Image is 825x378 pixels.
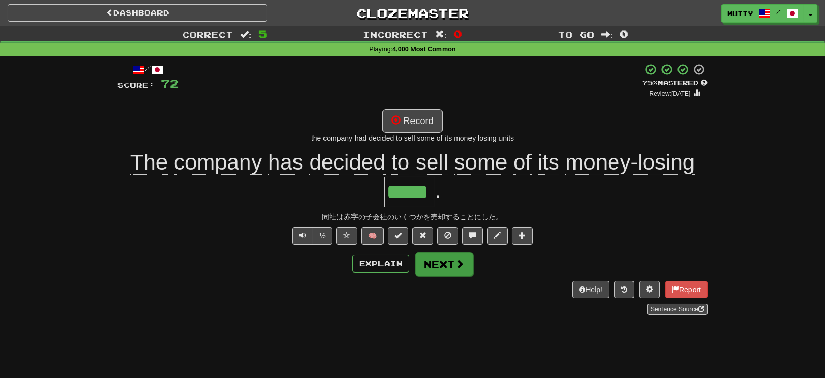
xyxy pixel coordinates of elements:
[614,281,634,298] button: Round history (alt+y)
[416,150,448,175] span: sell
[462,227,483,245] button: Discuss sentence (alt+u)
[117,133,708,143] div: the company had decided to sell some of its money losing units
[776,8,781,16] span: /
[565,150,695,175] span: money-losing
[454,150,508,175] span: some
[572,281,609,298] button: Help!
[721,4,804,23] a: mutty /
[258,27,267,40] span: 5
[313,227,332,245] button: ½
[361,227,384,245] button: 🧠
[352,255,409,273] button: Explain
[117,63,179,76] div: /
[642,79,658,87] span: 75 %
[727,9,753,18] span: mutty
[415,252,473,276] button: Next
[601,30,613,39] span: :
[130,150,168,175] span: The
[665,281,708,298] button: Report
[391,150,409,175] span: to
[392,46,455,53] strong: 4,000 Most Common
[336,227,357,245] button: Favorite sentence (alt+f)
[487,227,508,245] button: Edit sentence (alt+d)
[182,29,233,39] span: Correct
[382,109,442,133] button: Record
[453,27,462,40] span: 0
[290,227,332,245] div: Text-to-speech controls
[642,79,708,88] div: Mastered
[174,150,262,175] span: company
[513,150,532,175] span: of
[435,178,441,203] span: .
[292,227,313,245] button: Play sentence audio (ctl+space)
[558,29,594,39] span: To go
[620,27,628,40] span: 0
[435,30,447,39] span: :
[538,150,559,175] span: its
[647,304,708,315] a: Sentence Source
[117,211,708,222] div: 同社は赤字の子会社のいくつかを売却することにした。
[437,227,458,245] button: Ignore sentence (alt+i)
[117,81,155,89] span: Score:
[268,150,303,175] span: has
[512,227,533,245] button: Add to collection (alt+a)
[8,4,267,22] a: Dashboard
[240,30,252,39] span: :
[412,227,433,245] button: Reset to 0% Mastered (alt+r)
[388,227,408,245] button: Set this sentence to 100% Mastered (alt+m)
[363,29,428,39] span: Incorrect
[650,90,691,97] small: Review: [DATE]
[309,150,385,175] span: decided
[283,4,542,22] a: Clozemaster
[161,77,179,90] span: 72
